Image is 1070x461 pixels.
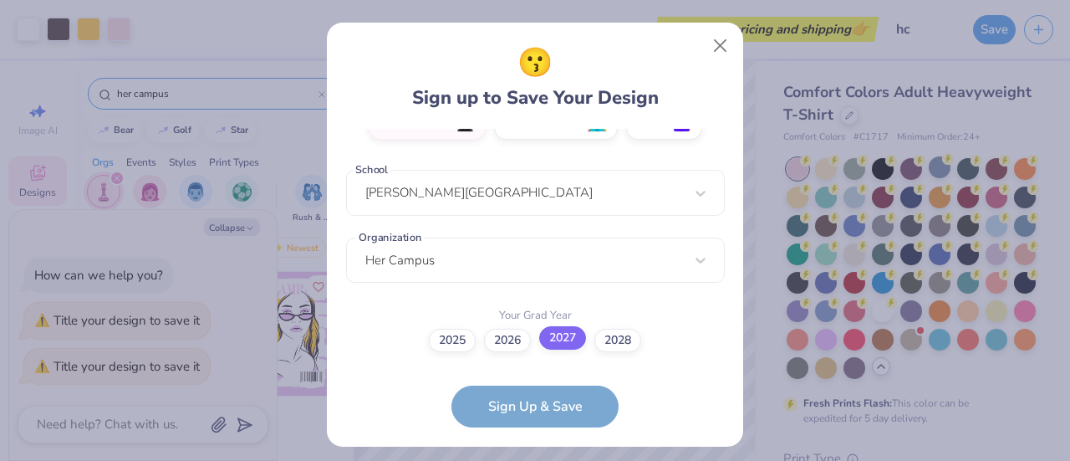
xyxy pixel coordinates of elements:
[671,114,692,133] span: 🤷‍♀️
[539,326,586,350] label: 2027
[484,329,531,352] label: 2026
[587,114,608,133] span: 👩‍💻
[429,329,476,352] label: 2025
[705,30,736,62] button: Close
[455,114,476,133] span: 🧑‍🎓
[355,229,424,245] label: Organization
[499,308,572,325] label: Your Grad Year
[353,162,391,178] label: School
[412,42,659,112] div: Sign up to Save Your Design
[594,329,641,352] label: 2028
[517,42,553,85] span: 😗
